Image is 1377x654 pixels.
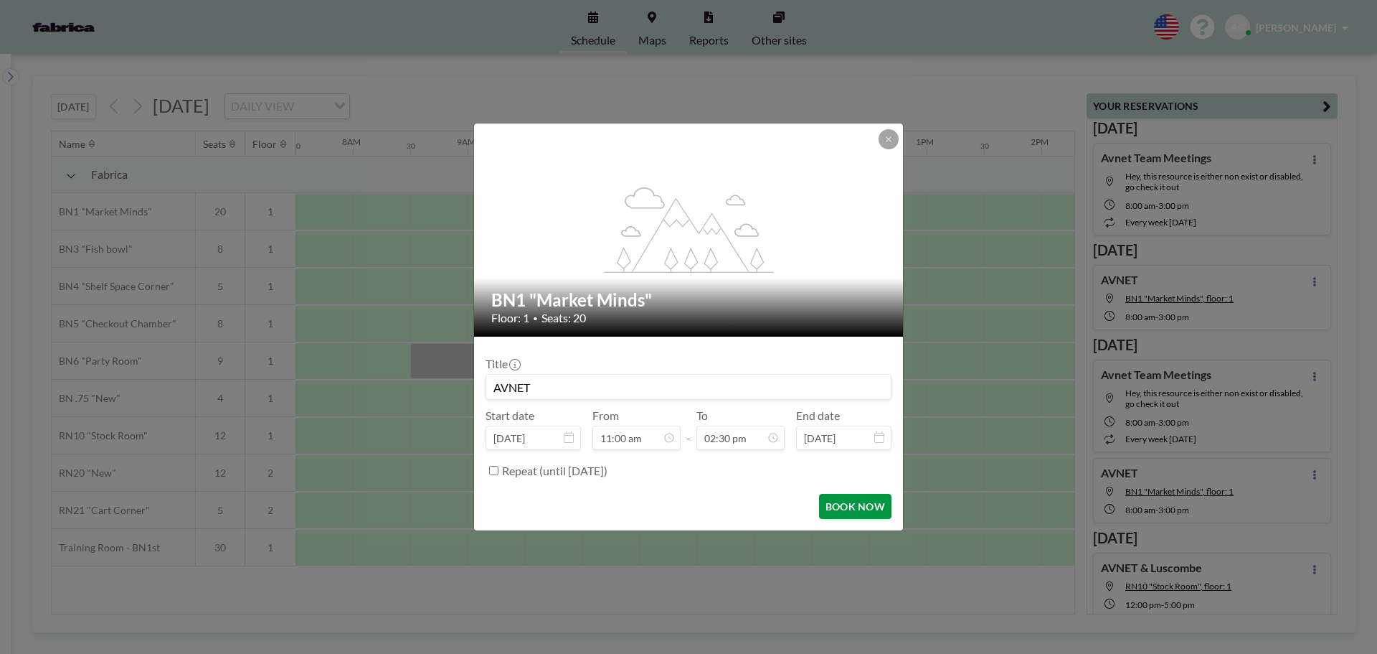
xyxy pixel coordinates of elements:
[502,464,607,478] label: Repeat (until [DATE])
[486,357,519,371] label: Title
[592,408,619,423] label: From
[491,311,529,325] span: Floor: 1
[796,408,840,423] label: End date
[533,313,538,324] span: •
[486,408,534,423] label: Start date
[541,311,586,325] span: Seats: 20
[686,414,691,445] span: -
[696,408,708,423] label: To
[819,494,891,519] button: BOOK NOW
[491,289,887,311] h2: BN1 "Market Minds"
[486,375,891,399] input: Andrew's reservation
[605,186,774,272] g: flex-grow: 1.2;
